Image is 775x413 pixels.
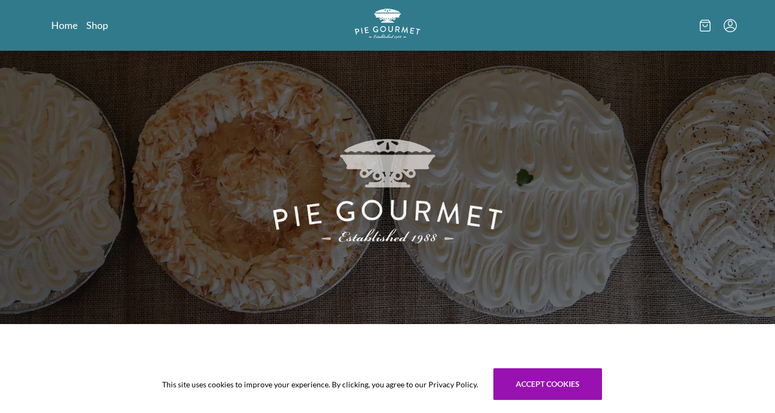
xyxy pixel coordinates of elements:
button: Menu [724,19,737,32]
a: Home [51,19,77,32]
a: Shop [86,19,108,32]
a: Logo [355,9,420,42]
button: Accept cookies [493,368,602,400]
img: logo [355,9,420,39]
span: This site uses cookies to improve your experience. By clicking, you agree to our Privacy Policy. [162,379,478,390]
